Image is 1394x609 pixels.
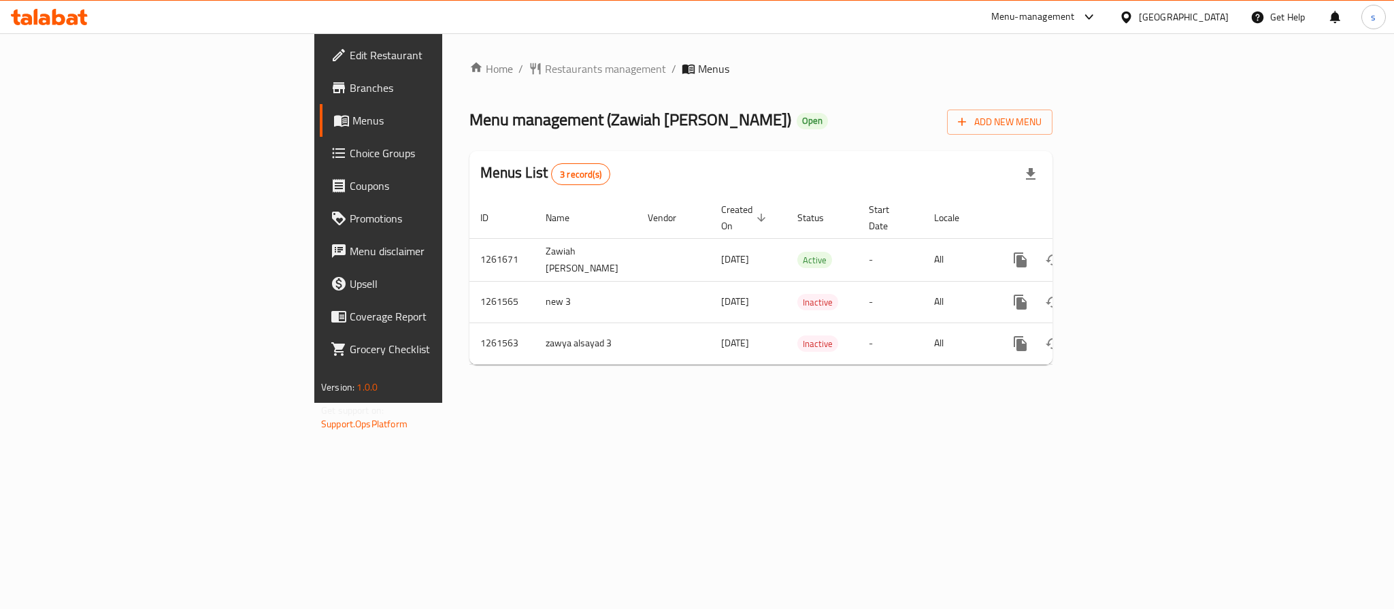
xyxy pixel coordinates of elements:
a: Support.OpsPlatform [321,415,408,433]
span: 3 record(s) [552,168,610,181]
div: Inactive [797,294,838,310]
span: s [1371,10,1376,24]
span: Edit Restaurant [350,47,536,63]
span: [DATE] [721,293,749,310]
h2: Menus List [480,163,610,185]
th: Actions [993,197,1146,239]
li: / [671,61,676,77]
a: Coupons [320,169,547,202]
div: [GEOGRAPHIC_DATA] [1139,10,1229,24]
a: Menu disclaimer [320,235,547,267]
span: Created On [721,201,770,234]
span: Vendor [648,210,694,226]
button: Change Status [1037,286,1069,318]
a: Menus [320,104,547,137]
span: Menus [698,61,729,77]
span: [DATE] [721,250,749,268]
div: Inactive [797,335,838,352]
span: Branches [350,80,536,96]
span: Active [797,252,832,268]
nav: breadcrumb [469,61,1052,77]
td: new 3 [535,281,637,323]
span: Inactive [797,295,838,310]
span: Restaurants management [545,61,666,77]
td: - [858,238,923,281]
button: more [1004,327,1037,360]
div: Total records count [551,163,610,185]
span: Add New Menu [958,114,1042,131]
td: All [923,281,993,323]
div: Open [797,113,828,129]
div: Export file [1014,158,1047,191]
span: Promotions [350,210,536,227]
span: Menu management ( Zawiah [PERSON_NAME] ) [469,104,791,135]
span: Get support on: [321,401,384,419]
span: Menus [352,112,536,129]
span: Name [546,210,587,226]
span: Version: [321,378,354,396]
span: Menu disclaimer [350,243,536,259]
span: Upsell [350,276,536,292]
td: - [858,281,923,323]
span: 1.0.0 [356,378,378,396]
button: Add New Menu [947,110,1052,135]
a: Grocery Checklist [320,333,547,365]
div: Menu-management [991,9,1075,25]
button: more [1004,286,1037,318]
span: [DATE] [721,334,749,352]
td: zawya alsayad 3 [535,323,637,364]
span: Inactive [797,336,838,352]
td: Zawiah [PERSON_NAME] [535,238,637,281]
button: more [1004,244,1037,276]
span: Coverage Report [350,308,536,325]
span: Open [797,115,828,127]
a: Branches [320,71,547,104]
span: Choice Groups [350,145,536,161]
span: Start Date [869,201,907,234]
table: enhanced table [469,197,1146,365]
a: Coverage Report [320,300,547,333]
td: All [923,323,993,364]
td: - [858,323,923,364]
td: All [923,238,993,281]
a: Upsell [320,267,547,300]
a: Restaurants management [529,61,666,77]
a: Choice Groups [320,137,547,169]
span: Grocery Checklist [350,341,536,357]
button: Change Status [1037,327,1069,360]
span: Coupons [350,178,536,194]
span: ID [480,210,506,226]
a: Edit Restaurant [320,39,547,71]
span: Status [797,210,842,226]
button: Change Status [1037,244,1069,276]
span: Locale [934,210,977,226]
a: Promotions [320,202,547,235]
